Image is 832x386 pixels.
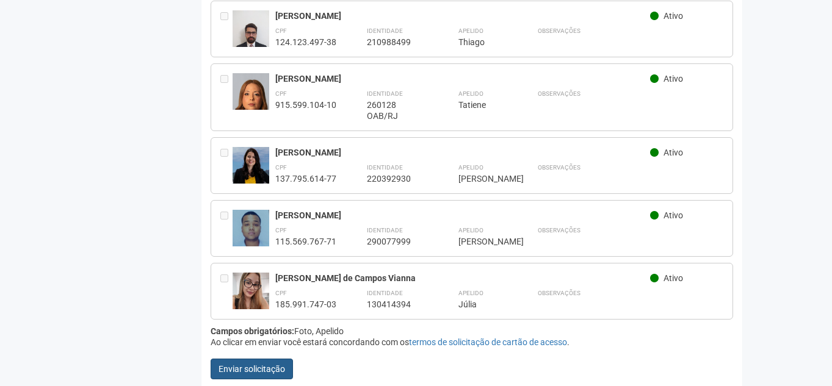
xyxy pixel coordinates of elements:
strong: Identidade [367,90,403,97]
div: [PERSON_NAME] [275,147,651,158]
div: Tatiene [458,99,507,110]
div: [PERSON_NAME] [275,73,651,84]
a: termos de solicitação de cartão de acesso [409,337,567,347]
div: Entre em contato com a Aministração para solicitar o cancelamento ou 2a via [220,273,233,310]
div: 210988499 [367,37,428,48]
button: Enviar solicitação [211,359,293,379]
div: 915.599.104-10 [275,99,336,110]
strong: CPF [275,27,287,34]
span: Ativo [664,148,683,157]
strong: Identidade [367,227,403,234]
div: 220392930 [367,173,428,184]
strong: Identidade [367,27,403,34]
strong: Observações [538,90,581,97]
span: Ativo [664,210,683,220]
div: [PERSON_NAME] [275,10,651,21]
div: 115.569.767-71 [275,236,336,247]
strong: Identidade [367,290,403,296]
div: 185.991.747-03 [275,299,336,310]
img: user.jpg [233,73,269,116]
img: user.jpg [233,210,269,257]
strong: CPF [275,90,287,97]
div: [PERSON_NAME] [458,173,507,184]
div: Foto, Apelido [211,326,734,337]
strong: CPF [275,227,287,234]
div: Thiago [458,37,507,48]
strong: Apelido [458,27,483,34]
div: 130414394 [367,299,428,310]
div: 137.795.614-77 [275,173,336,184]
strong: Apelido [458,90,483,97]
div: Entre em contato com a Aministração para solicitar o cancelamento ou 2a via [220,73,233,121]
img: user.jpg [233,147,269,188]
strong: Observações [538,227,581,234]
div: 260128 OAB/RJ [367,99,428,121]
strong: CPF [275,164,287,171]
div: [PERSON_NAME] [275,210,651,221]
img: user.jpg [233,273,269,321]
strong: Campos obrigatórios: [211,326,294,336]
strong: Observações [538,164,581,171]
strong: Observações [538,27,581,34]
strong: Identidade [367,164,403,171]
div: 290077999 [367,236,428,247]
strong: Apelido [458,290,483,296]
div: [PERSON_NAME] de Campos Vianna [275,273,651,284]
strong: Apelido [458,227,483,234]
strong: CPF [275,290,287,296]
strong: Apelido [458,164,483,171]
span: Ativo [664,273,683,283]
div: [PERSON_NAME] [458,236,507,247]
img: user.jpg [233,10,269,59]
div: 124.123.497-38 [275,37,336,48]
div: Entre em contato com a Aministração para solicitar o cancelamento ou 2a via [220,10,233,48]
span: Ativo [664,11,683,21]
div: Ao clicar em enviar você estará concordando com os . [211,337,734,348]
div: Entre em contato com a Aministração para solicitar o cancelamento ou 2a via [220,147,233,184]
div: Júlia [458,299,507,310]
div: Entre em contato com a Aministração para solicitar o cancelamento ou 2a via [220,210,233,247]
span: Ativo [664,74,683,84]
strong: Observações [538,290,581,296]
